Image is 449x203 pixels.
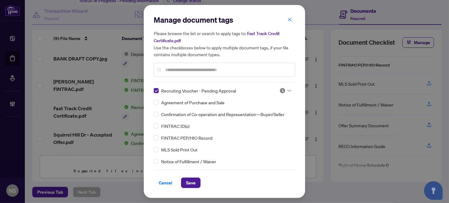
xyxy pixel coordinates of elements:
span: Notice of Fulfillment / Waiver [161,158,216,165]
span: Save [186,178,196,188]
span: MLS Sold Print Out [161,146,197,153]
button: Open asap [424,181,443,200]
span: Confirmation of Co-operation and Representation—Buyer/Seller [161,111,284,118]
button: Save [181,178,201,188]
span: Agreement of Purchase and Sale [161,99,224,106]
img: status [279,88,286,94]
button: Cancel [154,178,177,188]
span: Pending Review [279,88,291,94]
span: FINTRAC PEP/HIO Record [161,134,212,141]
span: Recruiting Voucher - Pending Approval [161,87,236,94]
span: Cancel [159,178,172,188]
span: FINTRAC ID(s) [161,123,189,129]
h2: Manage document tags [154,15,295,25]
span: close [288,17,292,22]
h5: Please browse the list or search to apply tags to: Use the checkboxes below to apply multiple doc... [154,30,295,58]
